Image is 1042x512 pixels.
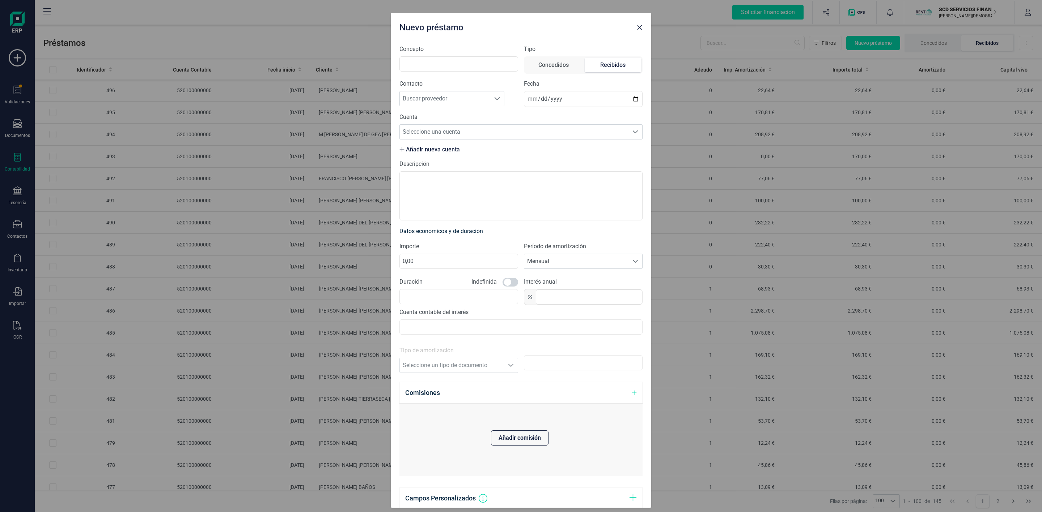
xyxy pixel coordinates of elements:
[524,254,628,268] span: Mensual
[399,79,518,88] label: Contacto
[399,226,643,236] h6: Datos económicos y de duración
[399,45,518,53] label: Concepto
[399,145,497,154] span: Añadir nueva cuenta
[634,22,645,33] button: Close
[471,277,497,286] label: Indefinida
[399,346,518,355] label: Tipo de amortización
[405,493,476,503] h6: Campos Personalizados
[397,19,634,33] div: Nuevo préstamo
[405,388,440,398] h6: Comisiones
[524,45,643,53] label: Tipo
[538,61,569,69] div: Concedidos
[491,430,548,446] button: Añadir comisión
[524,79,643,88] label: Fecha
[499,434,541,442] span: Añadir comisión
[399,308,469,317] label: Cuenta contable del interés
[399,277,423,286] label: Duración
[399,242,518,251] label: Importe
[399,113,643,121] label: Cuenta
[400,125,628,139] span: Seleccione una cuenta
[399,160,643,168] label: Descripción
[600,61,626,69] div: Recibidos
[524,242,643,251] label: Período de amortización
[524,277,643,286] label: Interés anual
[400,91,490,106] span: Buscar proveedor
